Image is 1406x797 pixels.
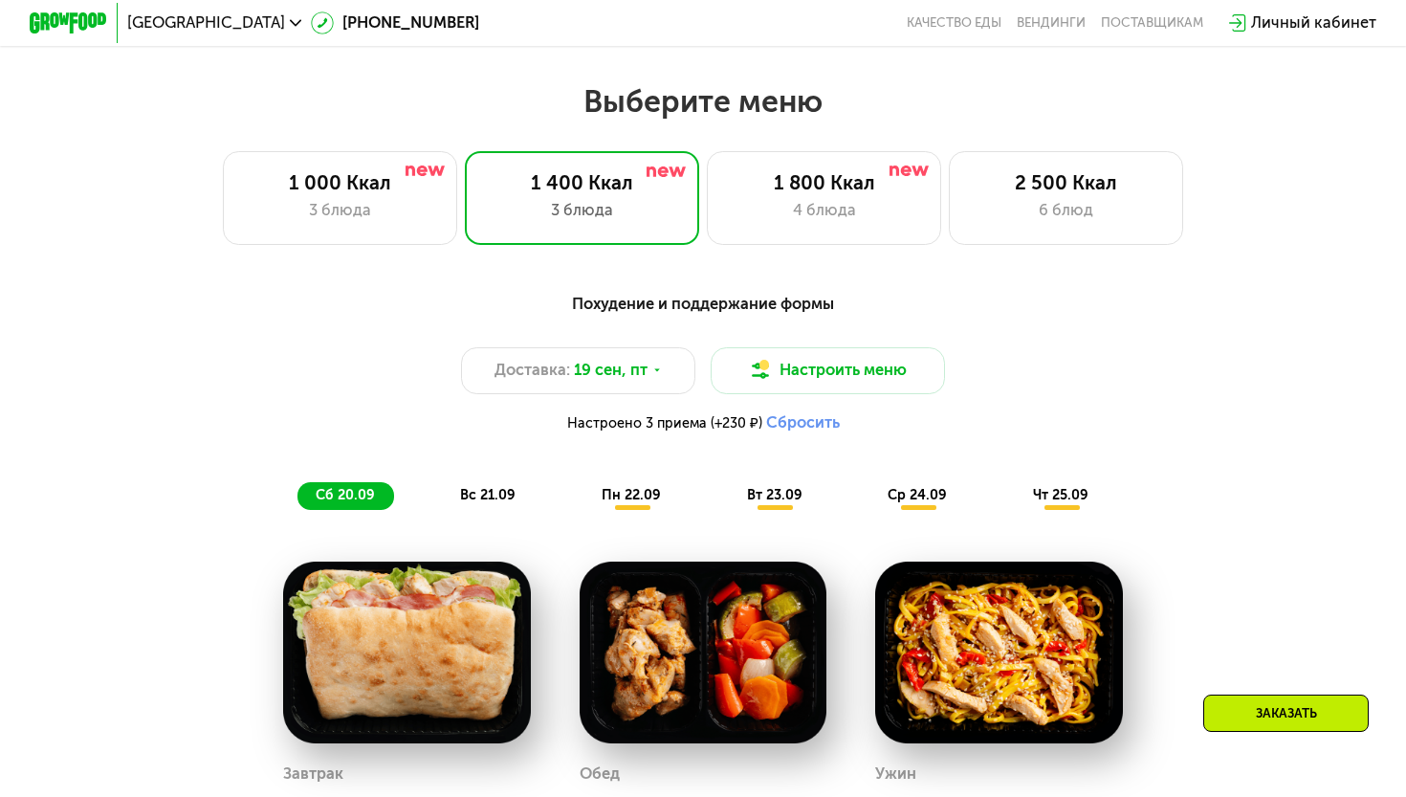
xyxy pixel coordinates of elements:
[311,11,479,35] a: [PHONE_NUMBER]
[283,760,343,789] div: Завтрак
[316,487,375,503] span: сб 20.09
[485,171,678,195] div: 1 400 Ккал
[727,199,920,223] div: 4 блюда
[127,15,285,31] span: [GEOGRAPHIC_DATA]
[907,15,1001,31] a: Качество еды
[580,760,620,789] div: Обед
[1017,15,1086,31] a: Вендинги
[567,417,762,431] span: Настроено 3 приема (+230 ₽)
[602,487,661,503] span: пн 22.09
[970,171,1163,195] div: 2 500 Ккал
[1203,695,1369,732] div: Заказать
[243,171,436,195] div: 1 000 Ккал
[485,199,678,223] div: 3 блюда
[970,199,1163,223] div: 6 блюд
[243,199,436,223] div: 3 блюда
[125,292,1282,316] div: Похудение и поддержание формы
[727,171,920,195] div: 1 800 Ккал
[875,760,916,789] div: Ужин
[1101,15,1203,31] div: поставщикам
[574,359,648,383] span: 19 сен, пт
[747,487,802,503] span: вт 23.09
[494,359,570,383] span: Доставка:
[1033,487,1088,503] span: чт 25.09
[62,82,1343,121] h2: Выберите меню
[766,413,840,432] button: Сбросить
[1251,11,1376,35] div: Личный кабинет
[460,487,516,503] span: вс 21.09
[711,347,945,394] button: Настроить меню
[888,487,947,503] span: ср 24.09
